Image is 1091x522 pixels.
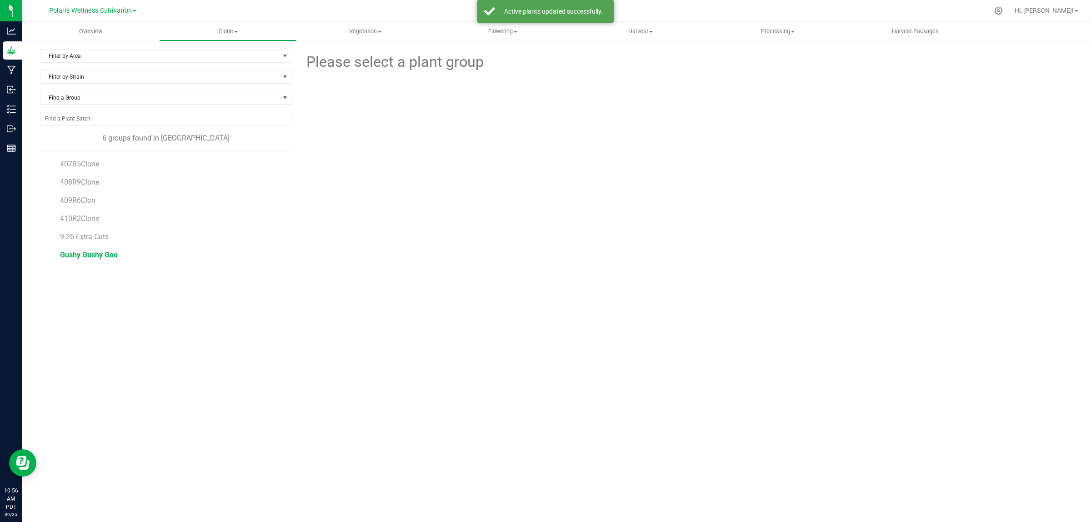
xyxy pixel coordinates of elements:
input: NO DATA FOUND [40,112,291,125]
span: select [280,50,291,62]
a: Harvest [572,22,709,41]
span: Vegetation [297,27,434,35]
inline-svg: Inbound [7,85,16,94]
span: Please select a plant group [305,51,484,73]
div: Manage settings [993,6,1004,15]
a: Vegetation [297,22,434,41]
iframe: Resource center [9,449,36,477]
inline-svg: Grow [7,46,16,55]
span: Clone [160,27,296,35]
inline-svg: Outbound [7,124,16,133]
span: Harvest [572,27,709,35]
span: Filter by Strain [40,70,280,83]
span: Overview [67,27,115,35]
p: 09/25 [4,511,18,518]
span: 410R2Clone [60,214,99,223]
a: Processing [709,22,846,41]
a: Clone [159,22,296,41]
a: Flowering [434,22,571,41]
span: Gushy Gushy Goo [60,251,118,259]
span: 409R6Clon [60,196,95,205]
span: Harvest Packages [880,27,951,35]
span: 407R5Clone [60,160,99,168]
inline-svg: Manufacturing [7,65,16,75]
span: 9-26 Extra Cuts [60,232,109,241]
div: 6 groups found in [GEOGRAPHIC_DATA] [40,133,291,144]
a: Harvest Packages [846,22,984,41]
a: Overview [22,22,159,41]
inline-svg: Reports [7,144,16,153]
inline-svg: Analytics [7,26,16,35]
p: 10:56 AM PDT [4,487,18,511]
span: Processing [710,27,846,35]
span: Find a Group [40,91,280,104]
span: Flowering [435,27,571,35]
span: 408R9Clone [60,178,99,186]
span: Filter by Area [40,50,280,62]
span: Hi, [PERSON_NAME]! [1015,7,1074,14]
span: Polaris Wellness Cultivation [49,7,132,15]
inline-svg: Inventory [7,105,16,114]
div: Active plants updated successfully. [500,7,607,16]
